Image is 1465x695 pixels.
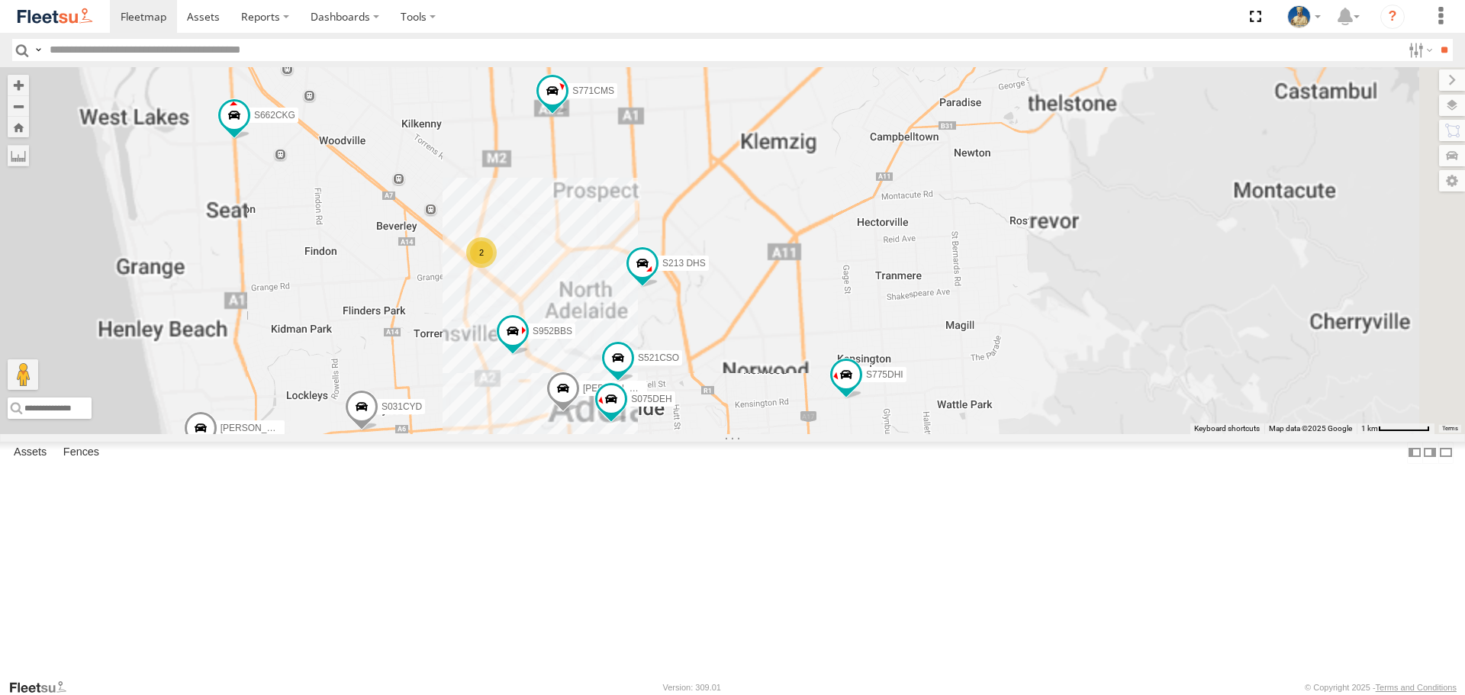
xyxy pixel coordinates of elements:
[8,95,29,117] button: Zoom out
[1269,424,1352,433] span: Map data ©2025 Google
[8,145,29,166] label: Measure
[1438,442,1454,464] label: Hide Summary Table
[8,117,29,137] button: Zoom Home
[1422,442,1438,464] label: Dock Summary Table to the Right
[1305,683,1457,692] div: © Copyright 2025 -
[1357,423,1434,434] button: Map scale: 1 km per 64 pixels
[6,442,54,464] label: Assets
[583,383,658,394] span: [PERSON_NAME]
[1376,683,1457,692] a: Terms and Conditions
[1282,5,1326,28] div: Matt Draper
[662,258,706,269] span: S213 DHS
[15,6,95,27] img: fleetsu-logo-horizontal.svg
[1402,39,1435,61] label: Search Filter Options
[254,111,295,121] span: S662CKG
[466,237,497,268] div: 2
[8,359,38,390] button: Drag Pegman onto the map to open Street View
[1380,5,1405,29] i: ?
[1361,424,1378,433] span: 1 km
[221,423,296,433] span: [PERSON_NAME]
[533,326,572,336] span: S952BBS
[866,370,903,381] span: S775DHI
[631,394,671,404] span: S075DEH
[1442,425,1458,431] a: Terms (opens in new tab)
[663,683,721,692] div: Version: 309.01
[638,353,679,364] span: S521CSO
[32,39,44,61] label: Search Query
[8,75,29,95] button: Zoom in
[1194,423,1260,434] button: Keyboard shortcuts
[8,680,79,695] a: Visit our Website
[56,442,107,464] label: Fences
[1407,442,1422,464] label: Dock Summary Table to the Left
[382,401,422,412] span: S031CYD
[1439,170,1465,191] label: Map Settings
[572,86,614,97] span: S771CMS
